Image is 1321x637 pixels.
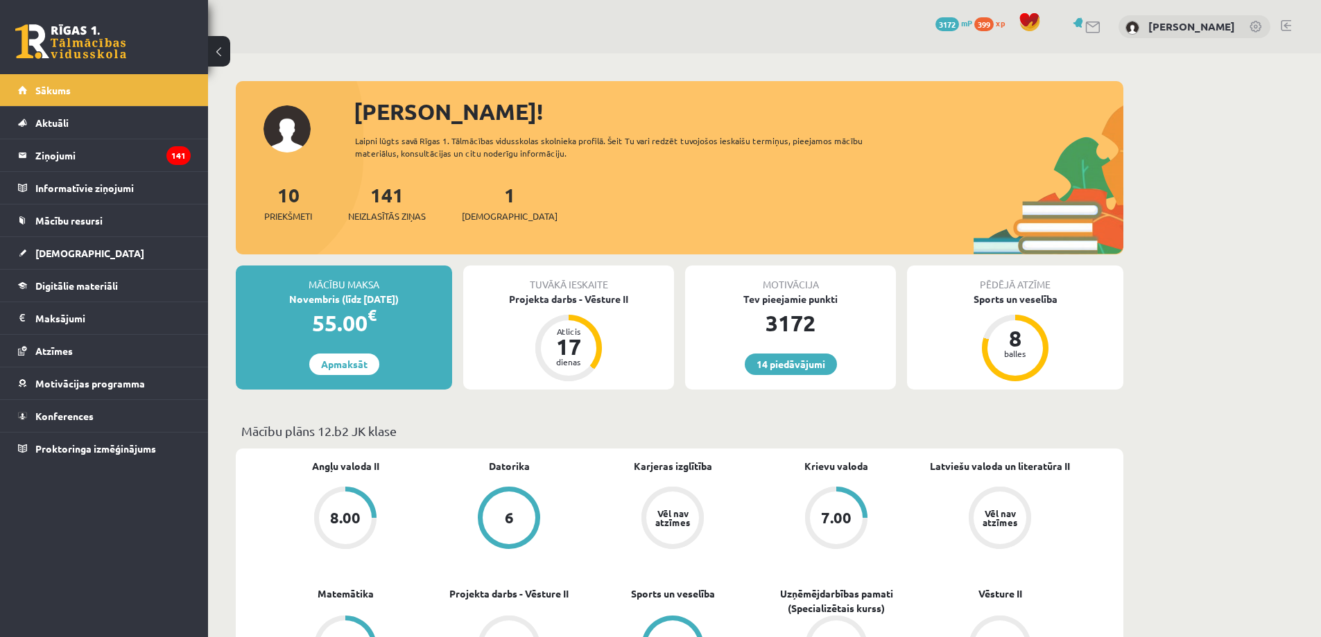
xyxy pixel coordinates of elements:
[489,459,530,473] a: Datorika
[631,586,715,601] a: Sports un veselība
[330,510,361,525] div: 8.00
[18,172,191,204] a: Informatīvie ziņojumi
[18,74,191,106] a: Sākums
[35,172,191,204] legend: Informatīvie ziņojumi
[35,84,71,96] span: Sākums
[935,17,972,28] a: 3172 mP
[35,116,69,129] span: Aktuāli
[348,209,426,223] span: Neizlasītās ziņas
[918,487,1082,552] a: Vēl nav atzīmes
[348,182,426,223] a: 141Neizlasītās ziņas
[449,586,569,601] a: Projekta darbs - Vēsture II
[309,354,379,375] a: Apmaksāt
[236,292,452,306] div: Novembris (līdz [DATE])
[35,377,145,390] span: Motivācijas programma
[462,209,558,223] span: [DEMOGRAPHIC_DATA]
[907,292,1123,383] a: Sports un veselība 8 balles
[981,509,1019,527] div: Vēl nav atzīmes
[548,327,589,335] div: Atlicis
[804,459,868,473] a: Krievu valoda
[264,182,312,223] a: 10Priekšmeti
[15,24,126,59] a: Rīgas 1. Tālmācības vidusskola
[35,139,191,171] legend: Ziņojumi
[754,586,918,616] a: Uzņēmējdarbības pamati (Specializētais kurss)
[312,459,379,473] a: Angļu valoda II
[1125,21,1139,35] img: Eriks Meļņiks
[754,487,918,552] a: 7.00
[634,459,712,473] a: Karjeras izglītība
[935,17,959,31] span: 3172
[368,305,377,325] span: €
[685,306,896,340] div: 3172
[18,367,191,399] a: Motivācijas programma
[994,327,1036,349] div: 8
[318,586,374,601] a: Matemātika
[35,442,156,455] span: Proktoringa izmēģinājums
[355,134,888,159] div: Laipni lūgts savā Rīgas 1. Tālmācības vidusskolas skolnieka profilā. Šeit Tu vari redzēt tuvojošo...
[974,17,1012,28] a: 399 xp
[35,344,73,357] span: Atzīmes
[548,358,589,366] div: dienas
[505,510,514,525] div: 6
[591,487,754,552] a: Vēl nav atzīmes
[463,265,674,292] div: Tuvākā ieskaite
[18,237,191,269] a: [DEMOGRAPHIC_DATA]
[907,265,1123,292] div: Pēdējā atzīme
[35,247,144,259] span: [DEMOGRAPHIC_DATA]
[18,139,191,171] a: Ziņojumi141
[18,204,191,236] a: Mācību resursi
[18,107,191,139] a: Aktuāli
[978,586,1022,601] a: Vēsture II
[166,146,191,165] i: 141
[427,487,591,552] a: 6
[548,335,589,358] div: 17
[18,335,191,367] a: Atzīmes
[463,292,674,306] div: Projekta darbs - Vēsture II
[1148,19,1235,33] a: [PERSON_NAME]
[18,400,191,432] a: Konferences
[996,17,1005,28] span: xp
[18,433,191,464] a: Proktoringa izmēģinājums
[994,349,1036,358] div: balles
[264,487,427,552] a: 8.00
[236,306,452,340] div: 55.00
[264,209,312,223] span: Priekšmeti
[35,410,94,422] span: Konferences
[18,302,191,334] a: Maksājumi
[961,17,972,28] span: mP
[35,279,118,292] span: Digitālie materiāli
[653,509,692,527] div: Vēl nav atzīmes
[930,459,1070,473] a: Latviešu valoda un literatūra II
[35,302,191,334] legend: Maksājumi
[354,95,1123,128] div: [PERSON_NAME]!
[462,182,558,223] a: 1[DEMOGRAPHIC_DATA]
[236,265,452,292] div: Mācību maksa
[463,292,674,383] a: Projekta darbs - Vēsture II Atlicis 17 dienas
[35,214,103,227] span: Mācību resursi
[685,292,896,306] div: Tev pieejamie punkti
[974,17,994,31] span: 399
[821,510,852,525] div: 7.00
[907,292,1123,306] div: Sports un veselība
[241,421,1118,440] p: Mācību plāns 12.b2 JK klase
[685,265,896,292] div: Motivācija
[18,270,191,302] a: Digitālie materiāli
[745,354,837,375] a: 14 piedāvājumi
